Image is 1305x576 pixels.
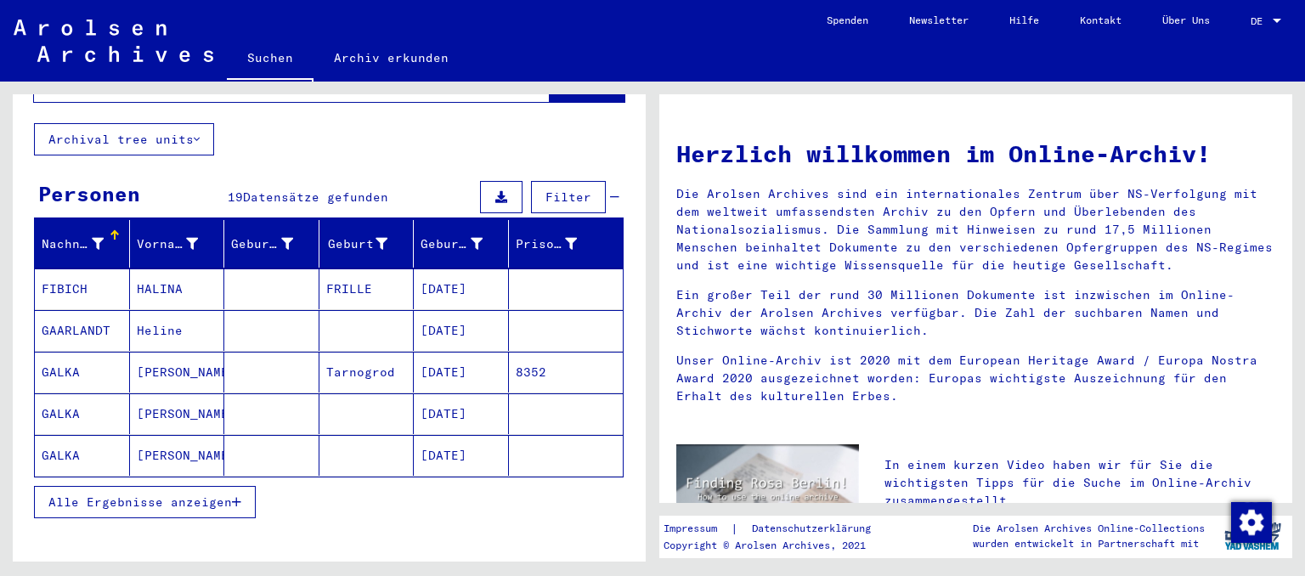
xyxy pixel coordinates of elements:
[35,220,130,268] mat-header-cell: Nachname
[973,536,1205,551] p: wurden entwickelt in Partnerschaft mit
[973,521,1205,536] p: Die Arolsen Archives Online-Collections
[1221,515,1285,557] img: yv_logo.png
[509,352,624,392] mat-cell: 8352
[319,352,415,392] mat-cell: Tarnogrod
[664,520,731,538] a: Impressum
[414,393,509,434] mat-cell: [DATE]
[676,444,859,544] img: video.jpg
[42,235,104,253] div: Nachname
[676,136,1275,172] h1: Herzlich willkommen im Online-Archiv!
[130,435,225,476] mat-cell: [PERSON_NAME]
[676,286,1275,340] p: Ein großer Teil der rund 30 Millionen Dokumente ist inzwischen im Online-Archiv der Arolsen Archi...
[516,230,603,257] div: Prisoner #
[414,352,509,392] mat-cell: [DATE]
[35,352,130,392] mat-cell: GALKA
[1251,15,1269,27] span: DE
[319,268,415,309] mat-cell: FRILLE
[130,220,225,268] mat-header-cell: Vorname
[130,352,225,392] mat-cell: [PERSON_NAME]
[314,37,469,78] a: Archiv erkunden
[676,185,1275,274] p: Die Arolsen Archives sind ein internationales Zentrum über NS-Verfolgung mit dem weltweit umfasse...
[35,435,130,476] mat-cell: GALKA
[34,486,256,518] button: Alle Ergebnisse anzeigen
[34,123,214,155] button: Archival tree units
[231,230,319,257] div: Geburtsname
[414,268,509,309] mat-cell: [DATE]
[130,268,225,309] mat-cell: HALINA
[1231,502,1272,543] img: Zustimmung ändern
[38,178,140,209] div: Personen
[509,220,624,268] mat-header-cell: Prisoner #
[531,181,606,213] button: Filter
[414,220,509,268] mat-header-cell: Geburtsdatum
[35,268,130,309] mat-cell: FIBICH
[414,435,509,476] mat-cell: [DATE]
[231,235,293,253] div: Geburtsname
[319,220,415,268] mat-header-cell: Geburt‏
[48,494,232,510] span: Alle Ergebnisse anzeigen
[884,456,1275,510] p: In einem kurzen Video haben wir für Sie die wichtigsten Tipps für die Suche im Online-Archiv zusa...
[14,20,213,62] img: Arolsen_neg.svg
[1230,501,1271,542] div: Zustimmung ändern
[224,220,319,268] mat-header-cell: Geburtsname
[421,235,483,253] div: Geburtsdatum
[227,37,314,82] a: Suchen
[326,230,414,257] div: Geburt‏
[243,189,388,205] span: Datensätze gefunden
[664,538,891,553] p: Copyright © Arolsen Archives, 2021
[421,230,508,257] div: Geburtsdatum
[42,230,129,257] div: Nachname
[664,520,891,538] div: |
[130,310,225,351] mat-cell: Heline
[545,189,591,205] span: Filter
[35,310,130,351] mat-cell: GAARLANDT
[137,230,224,257] div: Vorname
[738,520,891,538] a: Datenschutzerklärung
[35,393,130,434] mat-cell: GALKA
[516,235,578,253] div: Prisoner #
[228,189,243,205] span: 19
[130,393,225,434] mat-cell: [PERSON_NAME]
[414,310,509,351] mat-cell: [DATE]
[676,352,1275,405] p: Unser Online-Archiv ist 2020 mit dem European Heritage Award / Europa Nostra Award 2020 ausgezeic...
[326,235,388,253] div: Geburt‏
[137,235,199,253] div: Vorname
